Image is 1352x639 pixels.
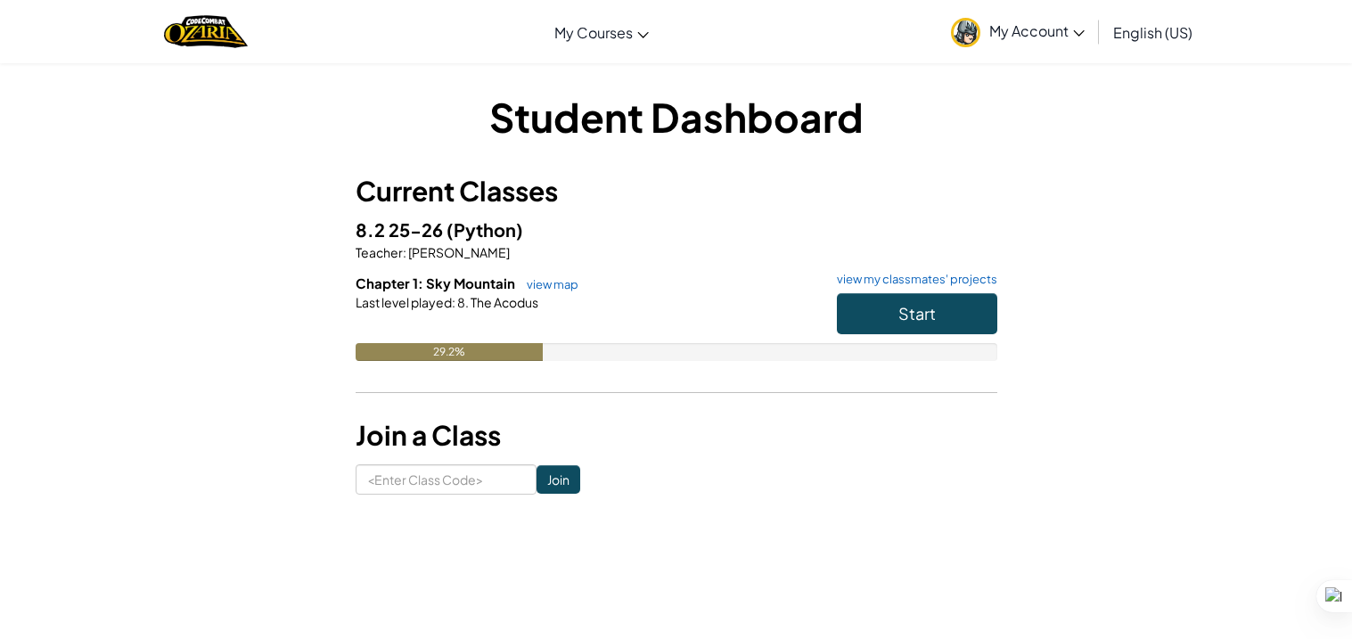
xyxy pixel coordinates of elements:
span: 8.2 25-26 [356,218,447,241]
span: Teacher [356,244,403,260]
button: Start [837,293,997,334]
input: Join [537,465,580,494]
h3: Current Classes [356,171,997,211]
span: : [403,244,406,260]
span: My Account [989,21,1085,40]
span: The Acodus [469,294,538,310]
span: English (US) [1113,23,1192,42]
input: <Enter Class Code> [356,464,537,495]
img: avatar [951,18,980,47]
span: My Courses [554,23,633,42]
h1: Student Dashboard [356,89,997,144]
a: English (US) [1104,8,1201,56]
a: view map [518,277,578,291]
span: (Python) [447,218,523,241]
a: view my classmates' projects [828,274,997,285]
span: : [452,294,455,310]
div: 29.2% [356,343,543,361]
a: My Account [942,4,1094,60]
span: [PERSON_NAME] [406,244,510,260]
a: Ozaria by CodeCombat logo [164,13,247,50]
h3: Join a Class [356,415,997,455]
span: Last level played [356,294,452,310]
span: Chapter 1: Sky Mountain [356,274,518,291]
img: Home [164,13,247,50]
a: My Courses [545,8,658,56]
span: Start [898,303,936,324]
span: 8. [455,294,469,310]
